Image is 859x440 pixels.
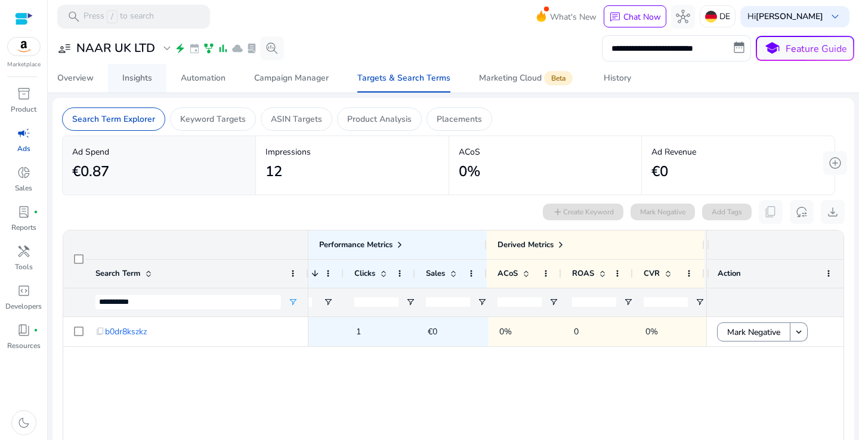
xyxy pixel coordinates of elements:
[288,297,298,307] button: Open Filter Menu
[95,327,105,336] span: content_copy
[72,146,246,158] p: Ad Spend
[254,74,329,82] div: Campaign Manager
[217,42,229,54] span: bar_chart
[727,320,780,344] span: Mark Negative
[231,42,243,54] span: cloud
[756,11,823,22] b: [PERSON_NAME]
[319,239,393,250] span: Performance Metrics
[95,268,140,279] span: Search Term
[7,340,41,351] p: Resources
[95,295,281,309] input: Search Term Filter Input
[84,10,154,23] p: Press to search
[676,10,690,24] span: hub
[72,113,155,125] p: Search Term Explorer
[826,205,840,219] span: download
[821,200,845,224] button: download
[357,74,450,82] div: Targets & Search Terms
[717,322,790,341] button: Mark Negative
[17,205,31,219] span: lab_profile
[265,41,279,56] span: search_insights
[459,163,480,180] h2: 0%
[33,210,38,214] span: fiber_manual_record
[623,11,661,23] p: Chat Now
[499,319,552,344] p: 0%
[604,5,666,28] button: chatChat Now
[5,301,42,312] p: Developers
[347,113,412,125] p: Product Analysis
[17,126,31,140] span: campaign
[180,113,246,125] p: Keyword Targets
[174,42,186,54] span: electric_bolt
[498,239,554,250] span: Derived Metrics
[67,10,81,24] span: search
[265,146,439,158] p: Impressions
[57,41,72,56] span: user_attributes
[323,297,333,307] button: Open Filter Menu
[572,268,594,279] span: ROAS
[354,268,375,279] span: Clicks
[644,268,660,279] span: CVR
[426,268,445,279] span: Sales
[550,7,597,27] span: What's New
[17,416,31,430] span: dark_mode
[549,297,558,307] button: Open Filter Menu
[17,323,31,337] span: book_4
[107,10,118,23] span: /
[17,165,31,180] span: donut_small
[623,297,633,307] button: Open Filter Menu
[260,36,284,60] button: search_insights
[645,326,658,337] span: 0%
[17,87,31,101] span: inventory_2
[604,74,631,82] div: History
[795,205,809,219] span: reset_settings
[15,261,33,272] p: Tools
[11,104,36,115] p: Product
[479,73,575,83] div: Marketing Cloud
[477,297,487,307] button: Open Filter Menu
[203,42,215,54] span: family_history
[105,319,147,344] span: b0dr8kszkz
[15,183,32,193] p: Sales
[498,268,518,279] span: ACoS
[786,42,847,56] p: Feature Guide
[719,6,730,27] p: DE
[793,327,804,337] mat-icon: keyboard_arrow_down
[7,60,41,69] p: Marketplace
[437,113,482,125] p: Placements
[11,222,36,233] p: Reports
[356,326,361,337] span: 1
[574,326,579,337] span: 0
[790,200,814,224] button: reset_settings
[764,40,781,57] span: school
[265,163,282,180] h2: 12
[17,143,30,154] p: Ads
[189,42,200,54] span: event
[718,268,741,279] span: Action
[246,42,258,54] span: lab_profile
[459,146,632,158] p: ACoS
[122,74,152,82] div: Insights
[828,156,842,170] span: add_circle
[17,244,31,259] span: handyman
[671,5,695,29] button: hub
[705,11,717,23] img: de.svg
[747,13,823,21] p: Hi
[828,10,842,24] span: keyboard_arrow_down
[8,38,40,56] img: amazon.svg
[651,146,825,158] p: Ad Revenue
[544,71,573,85] span: Beta
[406,297,415,307] button: Open Filter Menu
[651,163,668,180] h2: €0
[756,36,854,61] button: schoolFeature Guide
[428,319,478,344] p: €0
[72,163,109,180] h2: €0.87
[609,11,621,23] span: chat
[76,41,155,56] h3: NAAR UK LTD
[57,74,94,82] div: Overview
[33,328,38,333] span: fiber_manual_record
[271,113,322,125] p: ASIN Targets
[823,151,847,175] button: add_circle
[181,74,225,82] div: Automation
[17,284,31,298] span: code_blocks
[160,41,174,56] span: expand_more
